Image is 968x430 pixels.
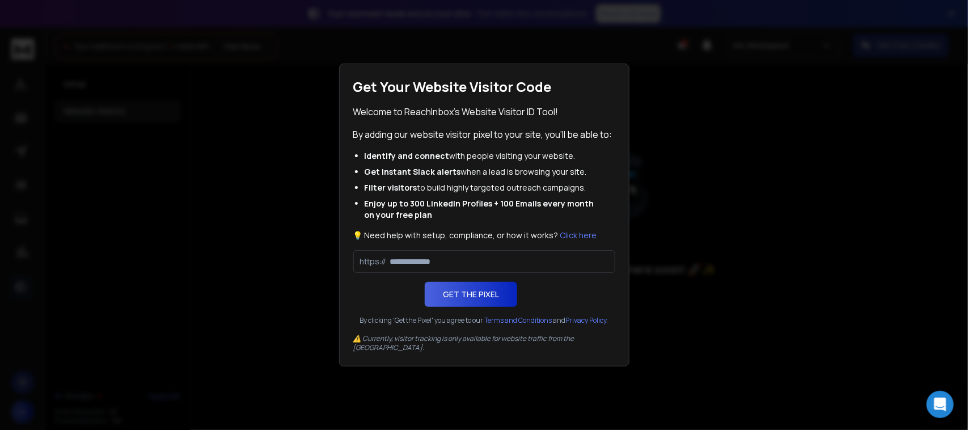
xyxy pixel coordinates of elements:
p: Welcome to ReachInbox's Website Visitor ID Tool! [353,105,615,119]
li: to build highly targeted outreach campaigns. [365,182,604,193]
div: Open Intercom Messenger [927,391,954,418]
button: Click here [560,230,597,241]
span: Filter visitors [365,182,417,193]
p: By clicking 'Get the Pixel' you agree to our and . [353,316,615,325]
li: with people visiting your website. [365,150,604,162]
span: Identify and connect [365,150,450,161]
h1: Get Your Website Visitor Code [353,78,615,96]
p: 💡 Need help with setup, compliance, or how it works? [353,230,615,241]
a: Privacy Policy [566,315,607,325]
p: ⚠️ Currently, visitor tracking is only available for website traffic from the [GEOGRAPHIC_DATA]. [353,334,615,352]
a: Terms and Conditions [485,315,552,325]
li: Enjoy up to 300 LinkedIn Profiles + 100 Emails every month on your free plan [365,198,604,221]
span: Get instant Slack alerts [365,166,461,177]
a: Click here [560,230,597,241]
button: Get the Pixel [425,282,517,307]
p: By adding our website visitor pixel to your site, you'll be able to: [353,128,615,141]
li: when a lead is browsing your site. [365,166,604,178]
